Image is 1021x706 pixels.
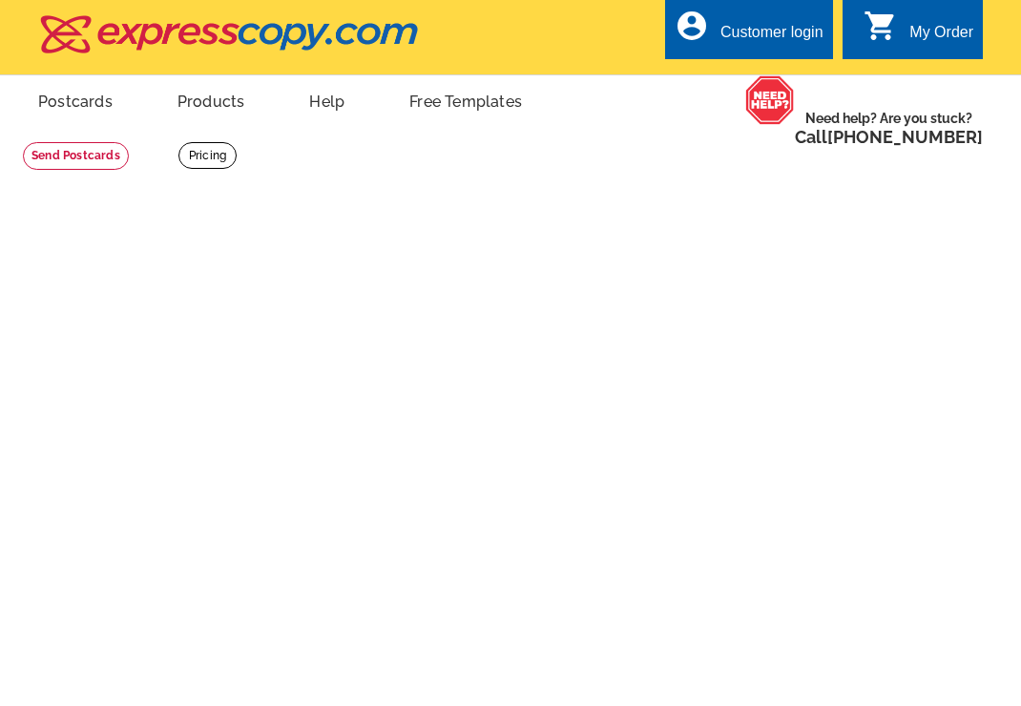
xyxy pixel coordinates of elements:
i: shopping_cart [864,9,898,43]
span: Call [795,127,983,147]
a: [PHONE_NUMBER] [827,127,983,147]
a: Postcards [8,77,143,122]
span: Need help? Are you stuck? [795,109,983,147]
div: My Order [909,24,973,51]
a: Help [279,77,375,122]
a: Products [147,77,276,122]
a: account_circle Customer login [675,21,823,45]
div: Customer login [720,24,823,51]
a: Free Templates [379,77,552,122]
img: help [745,75,795,125]
i: account_circle [675,9,709,43]
a: shopping_cart My Order [864,21,973,45]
